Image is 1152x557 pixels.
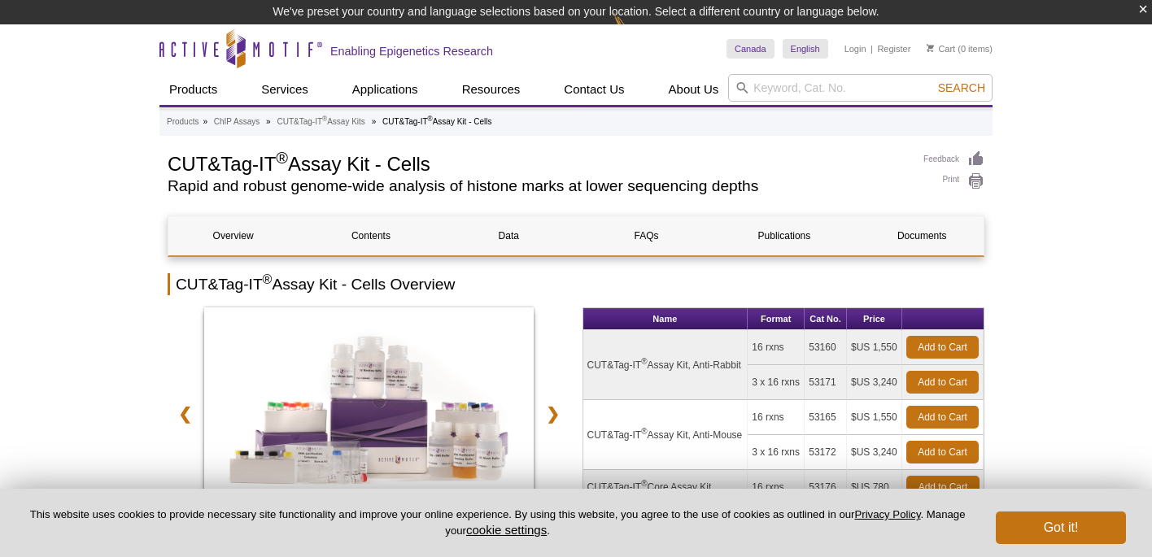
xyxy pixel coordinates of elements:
th: Price [847,308,902,330]
td: 53165 [805,400,847,435]
td: 16 rxns [748,470,805,505]
li: CUT&Tag-IT Assay Kit - Cells [382,117,492,126]
a: Resources [452,74,530,105]
a: Contact Us [554,74,634,105]
sup: ® [276,149,288,167]
sup: ® [428,115,433,123]
button: Search [933,81,990,95]
a: About Us [659,74,729,105]
li: | [871,39,873,59]
td: CUT&Tag-IT Assay Kit, Anti-Rabbit [583,330,748,400]
li: (0 items) [927,39,993,59]
td: 3 x 16 rxns [748,435,805,470]
a: Overview [168,216,298,255]
a: Add to Cart [906,371,979,394]
th: Format [748,308,805,330]
a: ❮ [168,395,203,433]
a: Products [167,115,199,129]
sup: ® [641,357,647,366]
a: Register [877,43,910,54]
td: 53172 [805,435,847,470]
td: 16 rxns [748,330,805,365]
span: Search [938,81,985,94]
a: Publications [719,216,849,255]
a: Applications [343,74,428,105]
a: Data [444,216,574,255]
h2: CUT&Tag-IT Assay Kit - Cells Overview [168,273,984,295]
img: Your Cart [927,44,934,52]
th: Name [583,308,748,330]
a: CUT&Tag-IT®Assay Kits [277,115,364,129]
li: » [203,117,207,126]
a: Products [159,74,227,105]
img: Change Here [613,12,657,50]
a: Login [844,43,866,54]
a: Add to Cart [906,336,979,359]
td: $US 1,550 [847,330,902,365]
a: Contents [306,216,435,255]
td: $US 780 [847,470,902,505]
h1: CUT&Tag-IT Assay Kit - Cells [168,150,907,175]
td: CUT&Tag-IT Assay Kit, Anti-Mouse [583,400,748,470]
a: CUT&Tag-IT Assay Kit [204,307,534,532]
h2: Enabling Epigenetics Research [330,44,493,59]
a: Add to Cart [906,476,980,498]
a: FAQs [582,216,711,255]
input: Keyword, Cat. No. [728,74,993,102]
sup: ® [641,479,647,488]
sup: ® [263,272,273,286]
a: ChIP Assays [214,115,260,129]
a: Add to Cart [906,406,979,429]
a: Canada [727,39,775,59]
li: » [372,117,377,126]
a: Cart [927,43,955,54]
sup: ® [641,427,647,436]
th: Cat No. [805,308,847,330]
td: 53160 [805,330,847,365]
td: 16 rxns [748,400,805,435]
td: 53171 [805,365,847,400]
td: $US 1,550 [847,400,902,435]
td: CUT&Tag-IT Core Assay Kit [583,470,748,505]
button: Got it! [996,511,1126,544]
li: » [266,117,271,126]
td: $US 3,240 [847,365,902,400]
td: 53176 [805,470,847,505]
a: Add to Cart [906,441,979,463]
a: English [783,39,828,59]
a: Documents [857,216,987,255]
a: Feedback [923,150,984,168]
sup: ® [322,115,327,123]
a: Privacy Policy [854,508,920,520]
p: This website uses cookies to provide necessary site functionality and improve your online experie... [26,507,969,538]
td: 3 x 16 rxns [748,365,805,400]
button: cookie settings [466,523,547,537]
a: Print [923,172,984,190]
td: $US 3,240 [847,435,902,470]
img: CUT&Tag-IT Assay Kit [204,307,534,527]
a: Services [251,74,318,105]
h2: Rapid and robust genome-wide analysis of histone marks at lower sequencing depths [168,179,907,194]
a: ❯ [535,395,570,433]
